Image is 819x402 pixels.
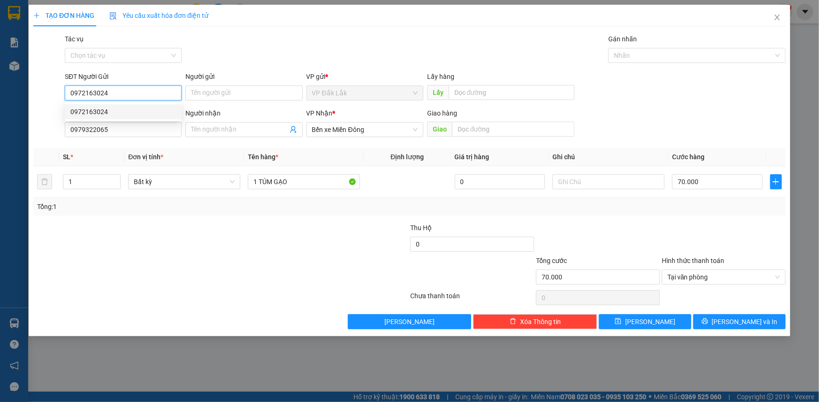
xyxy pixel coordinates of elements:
[185,108,302,118] div: Người nhận
[764,5,790,31] button: Close
[33,12,40,19] span: plus
[185,71,302,82] div: Người gửi
[510,318,516,325] span: delete
[248,174,360,189] input: VD: Bàn, Ghế
[134,175,235,189] span: Bất kỳ
[427,109,457,117] span: Giao hàng
[615,318,621,325] span: save
[109,12,208,19] span: Yêu cầu xuất hóa đơn điện tử
[449,85,574,100] input: Dọc đường
[773,14,781,21] span: close
[410,224,432,232] span: Thu Hộ
[672,153,704,161] span: Cước hàng
[427,73,454,80] span: Lấy hàng
[455,174,545,189] input: 0
[248,153,278,161] span: Tên hàng
[109,12,117,20] img: icon
[667,270,780,284] span: Tại văn phòng
[306,71,423,82] div: VP gửi
[37,201,316,212] div: Tổng: 1
[693,314,786,329] button: printer[PERSON_NAME] và In
[452,122,574,137] input: Dọc đường
[549,148,668,166] th: Ghi chú
[770,174,782,189] button: plus
[290,126,297,133] span: user-add
[410,291,536,307] div: Chưa thanh toán
[33,12,94,19] span: TẠO ĐƠN HÀNG
[625,317,675,327] span: [PERSON_NAME]
[702,318,708,325] span: printer
[771,178,781,186] span: plus
[390,153,424,161] span: Định lượng
[599,314,691,329] button: save[PERSON_NAME]
[427,122,452,137] span: Giao
[65,104,182,119] div: 0972163024
[37,174,52,189] button: delete
[306,109,333,117] span: VP Nhận
[520,317,561,327] span: Xóa Thông tin
[70,107,176,117] div: 0972163024
[662,257,724,264] label: Hình thức thanh toán
[608,35,637,43] label: Gán nhãn
[65,35,84,43] label: Tác vụ
[65,71,182,82] div: SĐT Người Gửi
[427,85,449,100] span: Lấy
[552,174,665,189] input: Ghi Chú
[536,257,567,264] span: Tổng cước
[473,314,597,329] button: deleteXóa Thông tin
[348,314,472,329] button: [PERSON_NAME]
[384,317,435,327] span: [PERSON_NAME]
[312,123,418,137] span: Bến xe Miền Đông
[712,317,778,327] span: [PERSON_NAME] và In
[128,153,163,161] span: Đơn vị tính
[63,153,70,161] span: SL
[312,86,418,100] span: VP Đắk Lắk
[455,153,490,161] span: Giá trị hàng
